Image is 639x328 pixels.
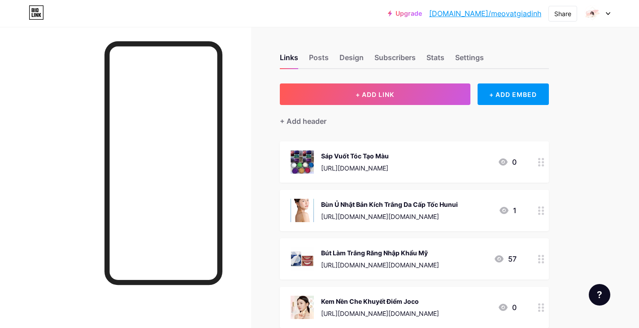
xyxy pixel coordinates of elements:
div: 0 [498,157,517,167]
div: Posts [309,52,329,68]
img: Sáp Vuốt Tóc Tạo Màu [291,150,314,174]
button: + ADD LINK [280,83,470,105]
img: meovatgiadinh [584,5,601,22]
div: 57 [494,254,517,264]
div: Design [339,52,364,68]
div: Bút Làm Trắng Răng Nhập Khẩu Mỹ [321,248,439,258]
div: 0 [498,302,517,313]
div: 1 [499,205,517,216]
div: Sáp Vuốt Tóc Tạo Màu [321,151,389,161]
img: Bùn Ủ Nhật Bản Kích Trắng Da Cấp Tốc Hunui [291,199,314,222]
a: Upgrade [388,10,422,17]
div: [URL][DOMAIN_NAME][DOMAIN_NAME] [321,309,439,318]
div: [URL][DOMAIN_NAME][DOMAIN_NAME] [321,212,458,221]
span: + ADD LINK [356,91,394,98]
div: Share [554,9,571,18]
div: [URL][DOMAIN_NAME] [321,163,389,173]
div: + ADD EMBED [478,83,549,105]
div: Links [280,52,298,68]
a: [DOMAIN_NAME]/meovatgiadinh [429,8,541,19]
div: [URL][DOMAIN_NAME][DOMAIN_NAME] [321,260,439,270]
div: + Add header [280,116,326,127]
img: Bút Làm Trắng Răng Nhập Khẩu Mỹ [291,247,314,271]
img: Kem Nền Che Khuyết Điểm Joco [291,296,314,319]
div: Subscribers [374,52,416,68]
div: Stats [426,52,444,68]
div: Bùn Ủ Nhật Bản Kích Trắng Da Cấp Tốc Hunui [321,200,458,209]
div: Settings [455,52,484,68]
div: Kem Nền Che Khuyết Điểm Joco [321,297,439,306]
